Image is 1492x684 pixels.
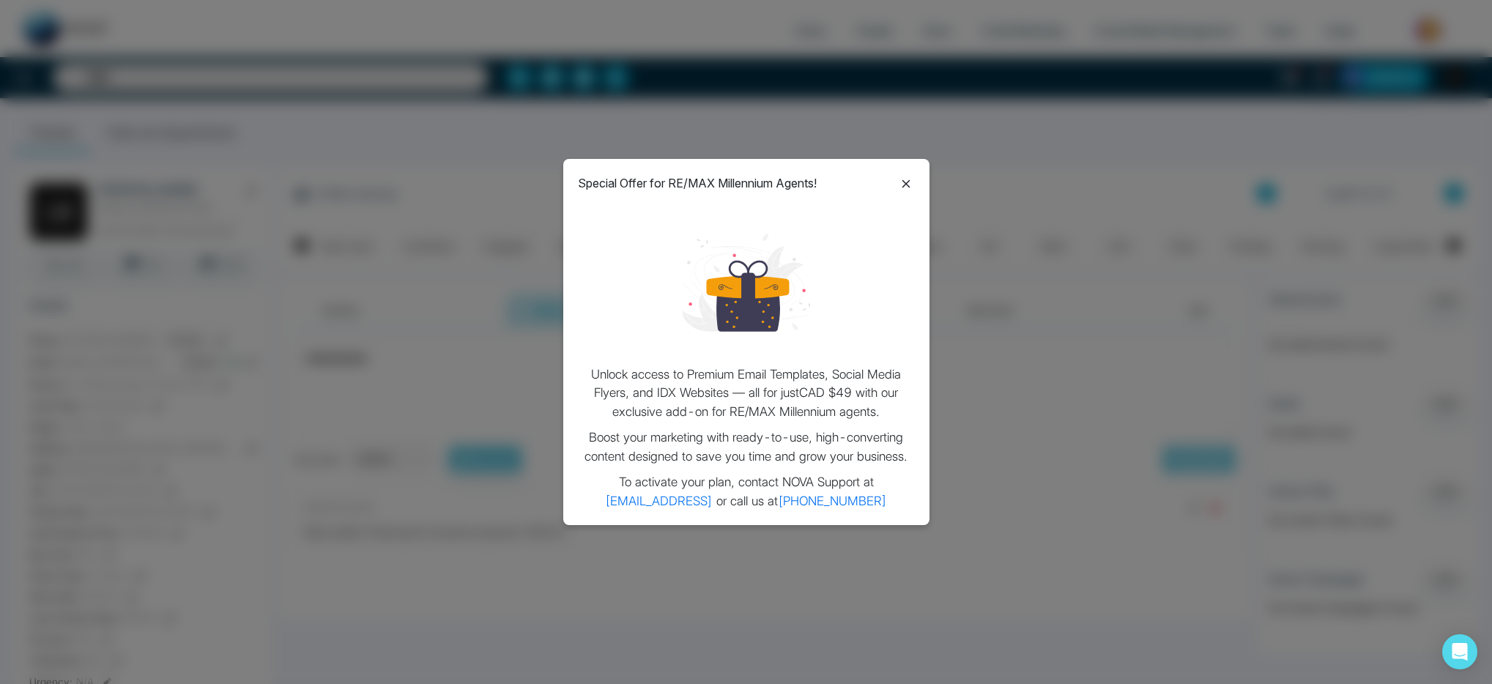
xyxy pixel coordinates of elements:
img: loading [682,218,810,346]
a: [EMAIL_ADDRESS] [605,494,713,508]
p: Unlock access to Premium Email Templates, Social Media Flyers, and IDX Websites — all for just CA... [578,365,915,422]
p: Special Offer for RE/MAX Millennium Agents! [578,174,817,192]
p: Boost your marketing with ready-to-use, high-converting content designed to save you time and gro... [578,428,915,466]
a: [PHONE_NUMBER] [778,494,887,508]
p: To activate your plan, contact NOVA Support at or call us at [578,473,915,510]
div: Open Intercom Messenger [1442,634,1477,669]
